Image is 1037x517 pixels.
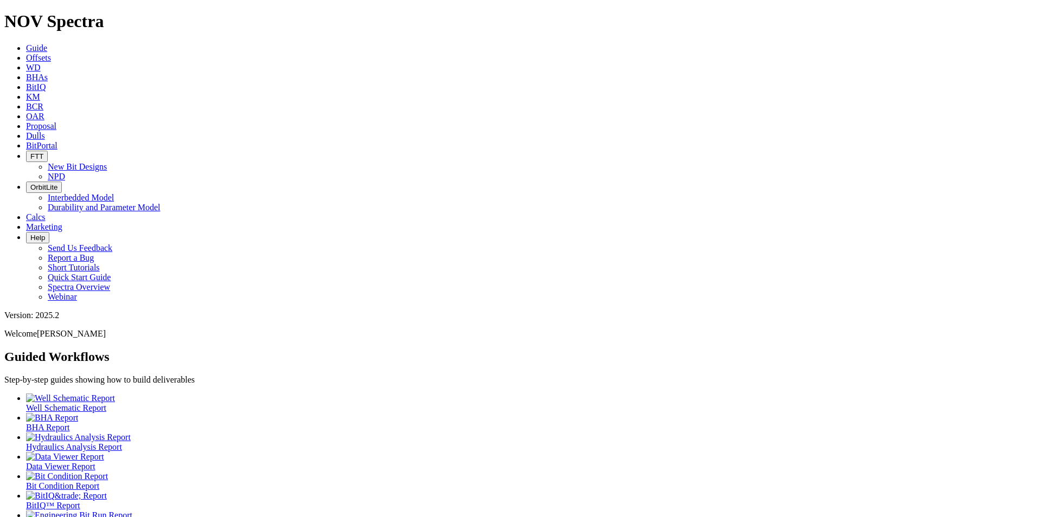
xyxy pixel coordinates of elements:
[26,471,108,481] img: Bit Condition Report
[26,393,1033,412] a: Well Schematic Report Well Schematic Report
[4,350,1033,364] h2: Guided Workflows
[26,112,44,121] a: OAR
[26,151,48,162] button: FTT
[48,282,110,292] a: Spectra Overview
[48,292,77,301] a: Webinar
[26,102,43,111] a: BCR
[26,73,48,82] a: BHAs
[48,172,65,181] a: NPD
[26,403,106,412] span: Well Schematic Report
[26,131,45,140] a: Dulls
[26,141,57,150] a: BitPortal
[26,452,104,462] img: Data Viewer Report
[48,203,161,212] a: Durability and Parameter Model
[48,193,114,202] a: Interbedded Model
[26,501,80,510] span: BitIQ™ Report
[30,152,43,160] span: FTT
[48,162,107,171] a: New Bit Designs
[26,92,40,101] a: KM
[26,413,78,423] img: BHA Report
[48,273,111,282] a: Quick Start Guide
[48,243,112,253] a: Send Us Feedback
[26,53,51,62] a: Offsets
[26,63,41,72] a: WD
[26,481,99,490] span: Bit Condition Report
[26,471,1033,490] a: Bit Condition Report Bit Condition Report
[4,311,1033,320] div: Version: 2025.2
[26,222,62,231] a: Marketing
[4,375,1033,385] p: Step-by-step guides showing how to build deliverables
[26,121,56,131] a: Proposal
[26,232,49,243] button: Help
[26,413,1033,432] a: BHA Report BHA Report
[48,263,100,272] a: Short Tutorials
[4,11,1033,31] h1: NOV Spectra
[26,442,122,451] span: Hydraulics Analysis Report
[26,432,1033,451] a: Hydraulics Analysis Report Hydraulics Analysis Report
[26,452,1033,471] a: Data Viewer Report Data Viewer Report
[30,183,57,191] span: OrbitLite
[26,491,1033,510] a: BitIQ&trade; Report BitIQ™ Report
[26,423,69,432] span: BHA Report
[48,253,94,262] a: Report a Bug
[26,462,95,471] span: Data Viewer Report
[37,329,106,338] span: [PERSON_NAME]
[26,212,46,222] a: Calcs
[30,234,45,242] span: Help
[26,491,107,501] img: BitIQ&trade; Report
[26,432,131,442] img: Hydraulics Analysis Report
[4,329,1033,339] p: Welcome
[26,43,47,53] a: Guide
[26,182,62,193] button: OrbitLite
[26,393,115,403] img: Well Schematic Report
[26,82,46,92] a: BitIQ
